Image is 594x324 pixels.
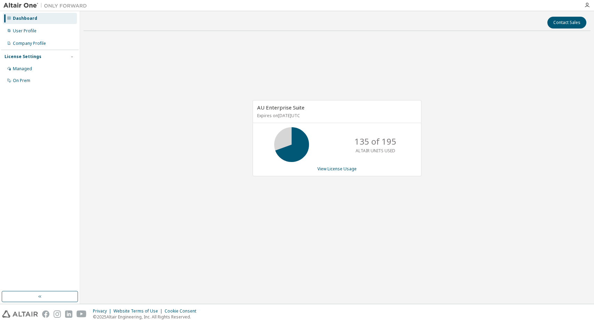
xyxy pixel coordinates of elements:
div: User Profile [13,28,37,34]
div: Privacy [93,308,113,314]
img: instagram.svg [54,310,61,318]
img: altair_logo.svg [2,310,38,318]
div: Website Terms of Use [113,308,165,314]
span: AU Enterprise Suite [257,104,304,111]
div: On Prem [13,78,30,83]
img: Altair One [3,2,90,9]
a: View License Usage [317,166,357,172]
p: 135 of 195 [355,136,396,147]
div: License Settings [5,54,41,59]
div: Dashboard [13,16,37,21]
img: youtube.svg [77,310,87,318]
img: linkedin.svg [65,310,72,318]
div: Company Profile [13,41,46,46]
p: ALTAIR UNITS USED [356,148,395,154]
div: Managed [13,66,32,72]
p: Expires on [DATE] UTC [257,113,415,119]
button: Contact Sales [547,17,586,29]
p: © 2025 Altair Engineering, Inc. All Rights Reserved. [93,314,200,320]
div: Cookie Consent [165,308,200,314]
img: facebook.svg [42,310,49,318]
